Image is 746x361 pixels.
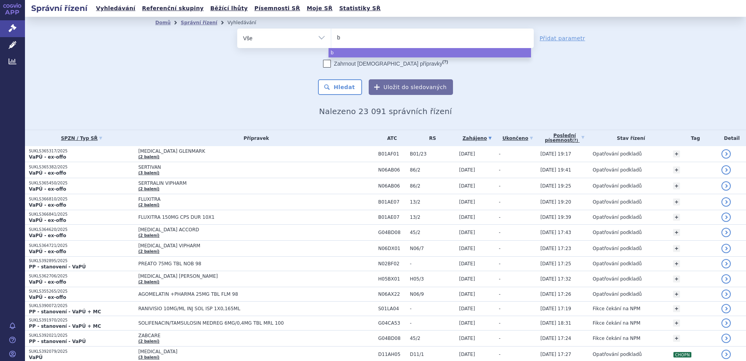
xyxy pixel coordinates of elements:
[138,148,333,154] span: [MEDICAL_DATA] GLENMARK
[134,130,374,146] th: Přípravek
[593,352,642,357] span: Opatřování podkladů
[29,249,66,254] strong: VaPÚ - ex-offo
[319,107,452,116] span: Nalezeno 23 091 správních řízení
[29,309,101,315] strong: PP - stanovení - VaPÚ + MC
[499,199,501,205] span: -
[540,183,571,189] span: [DATE] 19:25
[540,199,571,205] span: [DATE] 19:20
[29,323,101,329] strong: PP - stanovení - VaPÚ + MC
[138,227,333,232] span: [MEDICAL_DATA] ACCORD
[138,155,159,159] a: (2 balení)
[329,48,531,57] li: b
[499,183,501,189] span: -
[378,276,406,282] span: H05BX01
[673,229,680,236] a: +
[499,276,501,282] span: -
[540,214,571,220] span: [DATE] 19:39
[378,246,406,251] span: N06DX01
[378,352,406,357] span: D11AH05
[378,199,406,205] span: B01AE07
[140,3,206,14] a: Referenční skupiny
[673,275,680,282] a: +
[138,171,159,175] a: (3 balení)
[593,246,642,251] span: Opatřování podkladů
[304,3,335,14] a: Moje SŘ
[459,214,475,220] span: [DATE]
[410,214,455,220] span: 13/2
[252,3,302,14] a: Písemnosti SŘ
[540,352,571,357] span: [DATE] 17:27
[29,295,66,300] strong: VaPÚ - ex-offo
[29,339,86,344] strong: PP - stanovení - VaPÚ
[593,214,642,220] span: Opatřování podkladů
[589,130,669,146] th: Stav řízení
[540,167,571,173] span: [DATE] 19:41
[499,306,501,311] span: -
[138,261,333,266] span: PREATO 75MG TBL NOB 98
[721,290,731,299] a: detail
[378,151,406,157] span: B01AF01
[499,336,501,341] span: -
[138,333,333,338] span: ZABCARE
[459,199,475,205] span: [DATE]
[410,151,455,157] span: B01/23
[378,261,406,266] span: N02BF02
[374,130,406,146] th: ATC
[378,230,406,235] span: G04BD08
[721,213,731,222] a: detail
[540,261,571,266] span: [DATE] 17:25
[138,349,333,354] span: [MEDICAL_DATA]
[29,133,134,144] a: SPZN / Typ SŘ
[721,259,731,268] a: detail
[459,306,475,311] span: [DATE]
[138,291,333,297] span: AGOMELATIN +PHARMA 25MG TBL FLM 98
[410,352,455,357] span: D11/1
[673,198,680,206] a: +
[410,306,455,311] span: -
[410,183,455,189] span: 86/2
[540,320,571,326] span: [DATE] 18:31
[459,291,475,297] span: [DATE]
[459,320,475,326] span: [DATE]
[459,133,495,144] a: Zahájeno
[540,34,585,42] a: Přidat parametr
[378,306,406,311] span: S01LA04
[410,230,455,235] span: 45/2
[459,151,475,157] span: [DATE]
[540,246,571,251] span: [DATE] 17:23
[410,291,455,297] span: N06/9
[673,291,680,298] a: +
[499,246,501,251] span: -
[673,320,680,327] a: +
[138,306,333,311] span: RANIVISIO 10MG/ML INJ SOL ISP 1X0,165ML
[721,181,731,191] a: detail
[138,180,333,186] span: SERTRALIN VIPHARM
[673,305,680,312] a: +
[718,130,746,146] th: Detail
[459,261,475,266] span: [DATE]
[540,336,571,341] span: [DATE] 17:24
[29,148,134,154] p: SUKLS365317/2025
[499,151,501,157] span: -
[721,350,731,359] a: detail
[29,279,66,285] strong: VaPÚ - ex-offo
[593,183,642,189] span: Opatřování podkladů
[29,186,66,192] strong: VaPÚ - ex-offo
[499,261,501,266] span: -
[540,230,571,235] span: [DATE] 17:43
[29,180,134,186] p: SUKLS365450/2025
[721,197,731,207] a: detail
[673,166,680,173] a: +
[499,167,501,173] span: -
[721,274,731,284] a: detail
[540,306,571,311] span: [DATE] 17:19
[499,214,501,220] span: -
[410,261,455,266] span: -
[459,183,475,189] span: [DATE]
[29,264,86,270] strong: PP - stanovení - VaPÚ
[593,276,642,282] span: Opatřování podkladů
[721,149,731,159] a: detail
[673,182,680,189] a: +
[138,243,333,248] span: [MEDICAL_DATA] VIPHARM
[499,352,501,357] span: -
